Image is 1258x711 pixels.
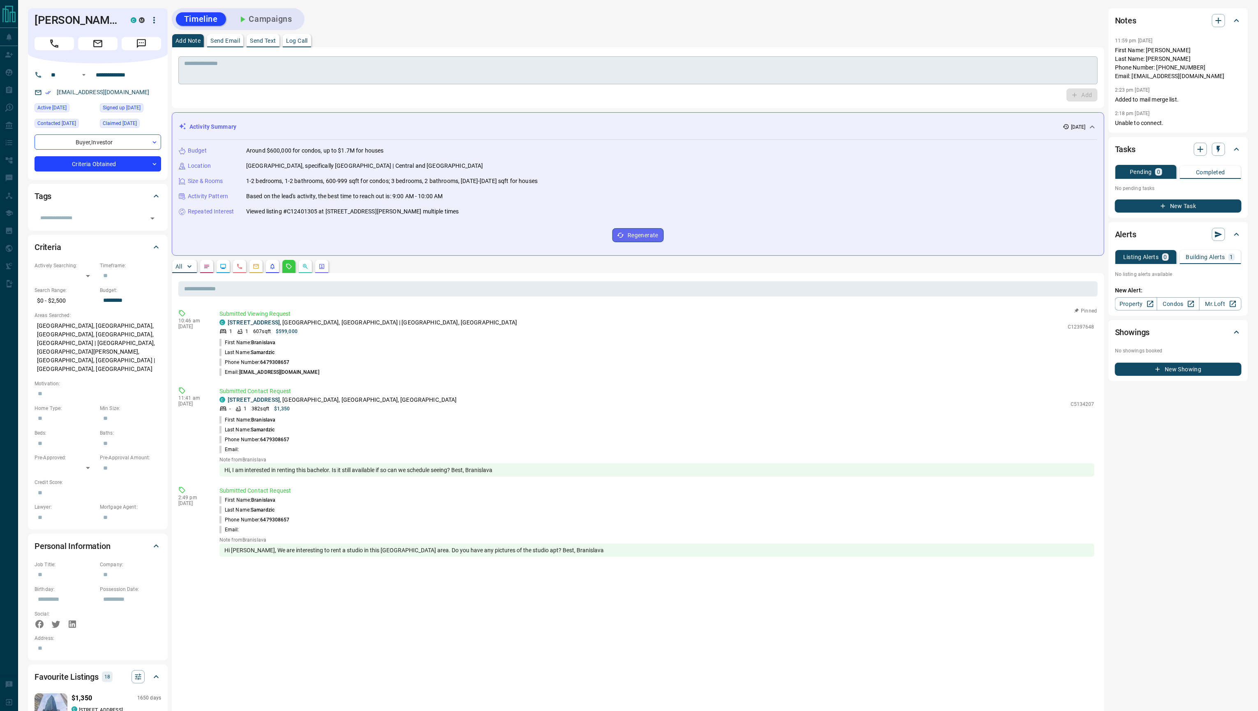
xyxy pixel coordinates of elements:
[188,192,228,201] p: Activity Pattern
[1157,297,1199,310] a: Condos
[175,38,201,44] p: Add Note
[219,339,275,346] p: First Name:
[219,457,1094,463] p: Note from Branislava
[219,506,275,514] p: Last Name:
[1115,95,1242,104] p: Added to mail merge list.
[100,454,161,461] p: Pre-Approval Amount:
[228,396,457,404] p: , [GEOGRAPHIC_DATA], [GEOGRAPHIC_DATA], [GEOGRAPHIC_DATA]
[260,437,289,442] span: 6479308657
[35,540,111,553] h2: Personal Information
[35,635,161,642] p: Address:
[100,586,161,593] p: Possession Date:
[137,695,161,702] p: 1650 days
[147,213,158,224] button: Open
[35,186,161,206] div: Tags
[253,328,271,335] p: 607 sqft
[35,241,61,254] h2: Criteria
[100,561,161,568] p: Company:
[219,416,275,424] p: First Name:
[246,192,443,201] p: Based on the lead's activity, the best time to reach out is: 9:00 AM - 10:00 AM
[35,536,161,556] div: Personal Information
[35,156,161,171] div: Criteria Obtained
[1115,199,1242,213] button: New Task
[35,262,96,269] p: Actively Searching:
[189,123,236,131] p: Activity Summary
[176,12,226,26] button: Timeline
[253,263,259,270] svg: Emails
[100,287,161,294] p: Budget:
[251,417,275,423] span: Branislava
[1123,254,1159,260] p: Listing Alerts
[286,263,292,270] svg: Requests
[219,426,275,433] p: Last Name:
[1115,11,1242,30] div: Notes
[219,349,275,356] p: Last Name:
[178,324,207,329] p: [DATE]
[219,397,225,403] div: condos.ca
[286,38,308,44] p: Log Call
[1115,14,1136,27] h2: Notes
[139,17,145,23] div: mrloft.ca
[1230,254,1233,260] p: 1
[35,429,96,437] p: Beds:
[229,405,231,412] p: -
[35,103,96,115] div: Sat Sep 13 2025
[1115,347,1242,354] p: No showings booked
[219,526,239,533] p: Email:
[1115,363,1242,376] button: New Showing
[228,319,280,326] a: [STREET_ADDRESS]
[35,667,161,687] div: Favourite Listings18
[246,177,538,185] p: 1-2 bedrooms, 1-2 bathrooms, 600-999 sqft for condos; 3 bedrooms, 2 bathrooms, [DATE]-[DATE] sqft...
[178,500,207,506] p: [DATE]
[1115,38,1153,44] p: 11:59 pm [DATE]
[1130,169,1152,175] p: Pending
[175,264,182,269] p: All
[219,496,275,504] p: First Name:
[219,359,290,366] p: Phone Number:
[188,177,223,185] p: Size & Rooms
[188,146,207,155] p: Budget
[245,328,248,335] p: 1
[251,340,275,345] span: Branislava
[188,162,211,170] p: Location
[35,37,74,50] span: Call
[103,119,137,127] span: Claimed [DATE]
[219,537,1094,543] p: Note from Branislava
[260,517,289,523] span: 6479308657
[45,90,51,95] svg: Email Verified
[104,672,110,681] p: 18
[228,396,280,403] a: [STREET_ADDRESS]
[79,70,89,80] button: Open
[219,486,1094,495] p: Submitted Contact Request
[1115,322,1242,342] div: Showings
[228,318,517,327] p: , [GEOGRAPHIC_DATA], [GEOGRAPHIC_DATA] | [GEOGRAPHIC_DATA], [GEOGRAPHIC_DATA]
[1115,297,1157,310] a: Property
[1074,307,1098,315] button: Pinned
[219,320,225,325] div: condos.ca
[35,479,161,486] p: Credit Score:
[244,405,247,412] p: 1
[37,104,67,112] span: Active [DATE]
[229,328,232,335] p: 1
[57,89,150,95] a: [EMAIL_ADDRESS][DOMAIN_NAME]
[219,463,1094,477] div: Hi, I am interested in renting this bachelor. Is it still available if so can we schedule seeing?...
[100,119,161,130] div: Mon Feb 20 2023
[78,37,118,50] span: Email
[35,237,161,257] div: Criteria
[219,387,1094,396] p: Submitted Contact Request
[1115,111,1150,116] p: 2:18 pm [DATE]
[178,495,207,500] p: 2:49 pm
[1115,143,1136,156] h2: Tasks
[219,436,290,443] p: Phone Number:
[1115,182,1242,195] p: No pending tasks
[100,262,161,269] p: Timeframe:
[1115,326,1150,339] h2: Showings
[100,429,161,437] p: Baths:
[1196,169,1225,175] p: Completed
[1115,286,1242,295] p: New Alert:
[219,368,319,376] p: Email:
[1115,225,1242,244] div: Alerts
[35,287,96,294] p: Search Range:
[131,17,136,23] div: condos.ca
[239,369,319,375] span: [EMAIL_ADDRESS][DOMAIN_NAME]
